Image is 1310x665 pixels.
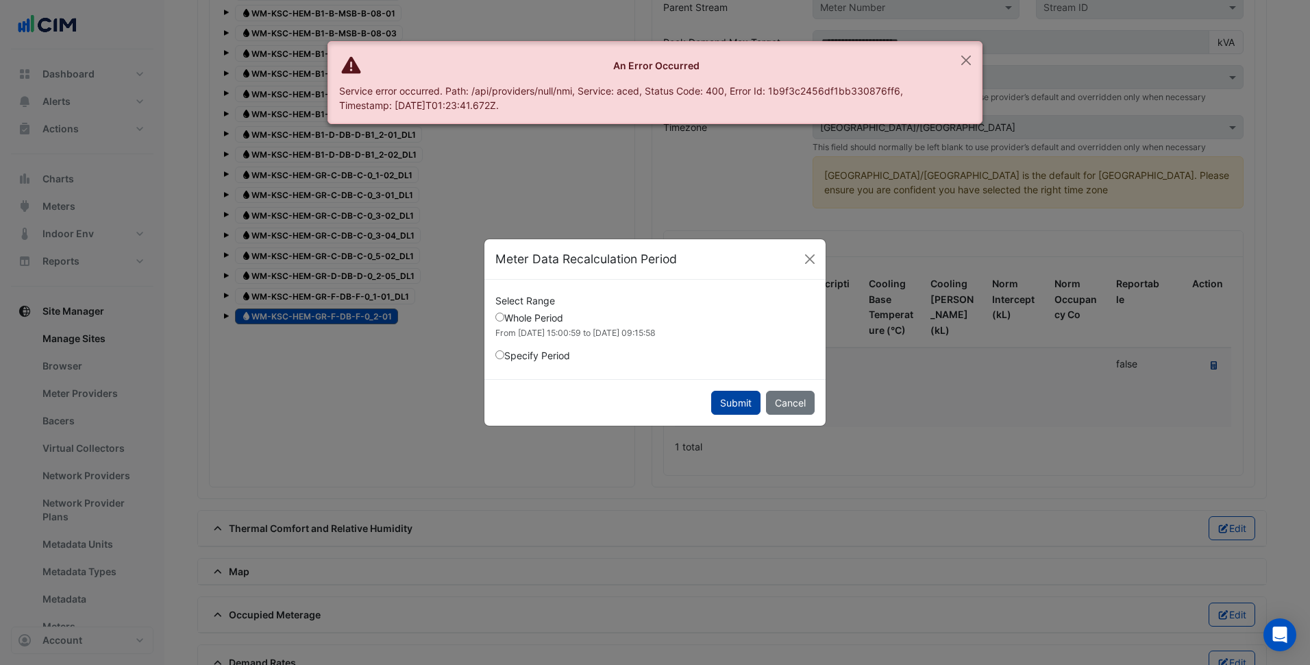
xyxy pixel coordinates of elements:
label: Specify Period [495,348,570,363]
label: Whole Period [495,311,656,339]
div: Service error occurred. Path: /api/providers/null/nmi, Service: aced, Status Code: 400, Error Id:... [339,84,949,112]
div: Select Range [495,293,815,308]
button: Close [950,42,982,79]
button: Close [800,249,820,269]
strong: An Error Occurred [613,60,700,71]
input: Specify Period [495,350,504,359]
button: Cancel [766,391,815,415]
div: Open Intercom Messenger [1263,618,1296,651]
h5: Meter Data Recalculation Period [495,250,677,268]
input: Whole Period From [DATE] 15:00:59 to [DATE] 09:15:58 [495,313,504,322]
small: From [DATE] 15:00:59 to [DATE] 09:15:58 [495,328,656,338]
button: Submit [711,391,761,415]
